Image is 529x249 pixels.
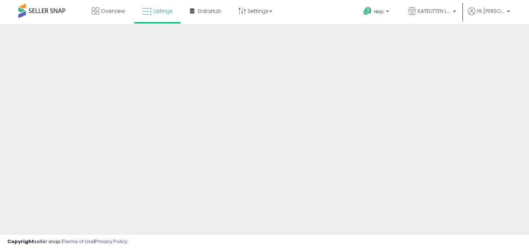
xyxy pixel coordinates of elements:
span: Listings [154,7,173,15]
a: Help [357,1,396,24]
span: Overview [101,7,125,15]
span: KATELITTEN LLC [418,7,451,15]
span: Help [374,8,384,15]
a: Hi [PERSON_NAME] [468,7,510,24]
a: Privacy Policy [95,238,127,245]
div: seller snap | | [7,238,127,245]
span: DataHub [198,7,221,15]
span: Hi [PERSON_NAME] [477,7,505,15]
a: Terms of Use [63,238,94,245]
strong: Copyright [7,238,34,245]
i: Get Help [363,7,372,16]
